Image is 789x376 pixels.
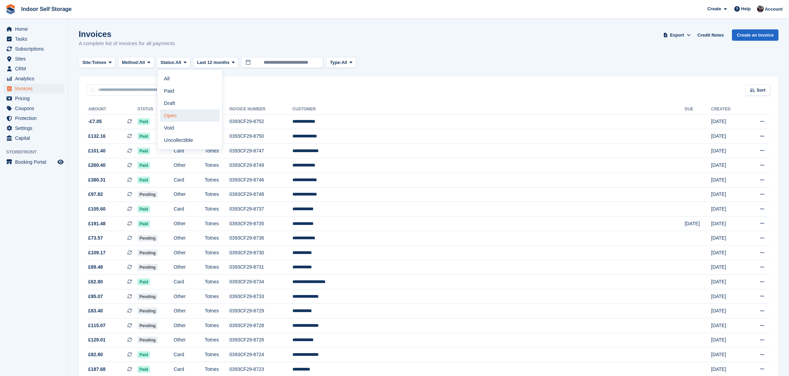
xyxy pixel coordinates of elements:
[176,59,182,66] span: All
[3,64,65,73] a: menu
[88,249,106,256] span: £109.17
[88,336,106,344] span: £129.01
[205,275,229,290] td: Totnes
[757,5,764,12] img: Sandra Pomeroy
[122,59,140,66] span: Method:
[174,304,205,319] td: Other
[88,307,103,314] span: £83.40
[205,173,229,188] td: Totnes
[174,202,205,217] td: Card
[137,148,150,155] span: Paid
[137,308,158,314] span: Pending
[161,59,176,66] span: Status:
[88,366,106,373] span: £187.68
[137,279,150,285] span: Paid
[15,123,56,133] span: Settings
[757,87,766,94] span: Sort
[205,333,229,348] td: Totnes
[137,366,150,373] span: Paid
[229,319,292,333] td: 0393CF29-8728
[137,162,150,169] span: Paid
[685,104,711,115] th: Due
[88,162,106,169] span: £260.40
[229,275,292,290] td: 0393CF29-8734
[88,118,102,125] span: -£7.05
[205,216,229,231] td: Totnes
[3,24,65,34] a: menu
[137,133,150,140] span: Paid
[88,234,103,242] span: £73.57
[3,84,65,93] a: menu
[711,275,746,290] td: [DATE]
[88,293,103,300] span: £95.07
[3,104,65,113] a: menu
[3,123,65,133] a: menu
[229,333,292,348] td: 0393CF29-8726
[174,173,205,188] td: Card
[711,289,746,304] td: [DATE]
[15,74,56,83] span: Analytics
[205,348,229,362] td: Totnes
[205,304,229,319] td: Totnes
[229,216,292,231] td: 0393CF29-8735
[137,118,150,125] span: Paid
[3,94,65,103] a: menu
[229,348,292,362] td: 0393CF29-8724
[205,319,229,333] td: Totnes
[174,216,205,231] td: Other
[3,34,65,44] a: menu
[711,104,746,115] th: Created
[88,191,103,198] span: £97.82
[88,205,106,213] span: £105.60
[137,206,150,213] span: Paid
[5,4,16,14] img: stora-icon-8386f47178a22dfd0bd8f6a31ec36ba5ce8667c1dd55bd0f319d3a0aa187defe.svg
[174,319,205,333] td: Other
[711,173,746,188] td: [DATE]
[711,187,746,202] td: [DATE]
[205,202,229,217] td: Totnes
[229,187,292,202] td: 0393CF29-8748
[88,147,106,155] span: £101.40
[79,40,175,48] p: A complete list of invoices for all payments
[79,57,116,68] button: Site: Totnes
[711,202,746,217] td: [DATE]
[88,278,103,285] span: £62.80
[15,64,56,73] span: CRM
[711,319,746,333] td: [DATE]
[229,144,292,158] td: 0393CF29-8747
[88,133,106,140] span: £132.16
[205,144,229,158] td: Totnes
[137,191,158,198] span: Pending
[741,5,751,12] span: Help
[137,322,158,329] span: Pending
[711,231,746,246] td: [DATE]
[205,260,229,275] td: Totnes
[765,6,783,13] span: Account
[160,134,220,146] a: Uncollectible
[3,133,65,143] a: menu
[670,32,684,39] span: Export
[174,333,205,348] td: Other
[137,177,150,184] span: Paid
[229,129,292,144] td: 0393CF29-8750
[685,216,711,231] td: [DATE]
[15,104,56,113] span: Coupons
[708,5,721,12] span: Create
[326,57,356,68] button: Type: All
[137,250,158,256] span: Pending
[3,157,65,167] a: menu
[711,246,746,260] td: [DATE]
[157,57,190,68] button: Status: All
[229,260,292,275] td: 0393CF29-8731
[137,293,158,300] span: Pending
[18,3,75,15] a: Indoor Self Storage
[174,275,205,290] td: Card
[229,231,292,246] td: 0393CF29-8736
[88,220,106,227] span: £191.48
[229,304,292,319] td: 0393CF29-8729
[292,104,685,115] th: Customer
[711,260,746,275] td: [DATE]
[160,122,220,134] a: Void
[229,158,292,173] td: 0393CF29-8749
[174,246,205,260] td: Other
